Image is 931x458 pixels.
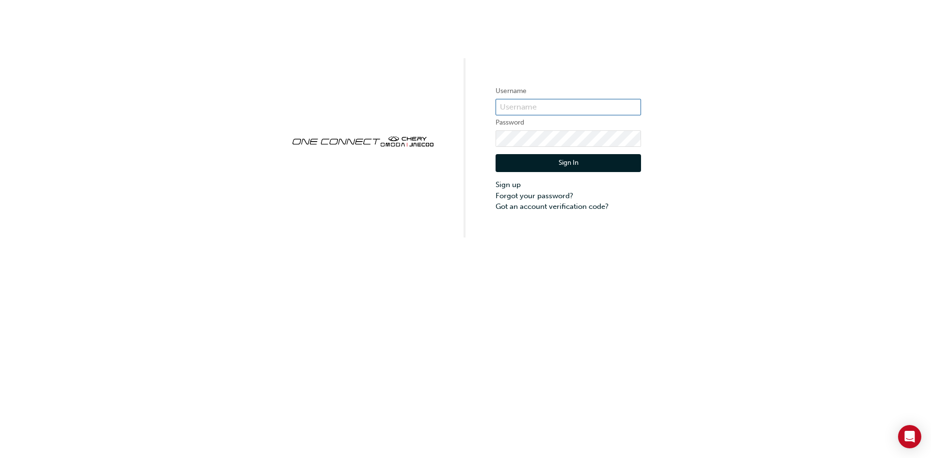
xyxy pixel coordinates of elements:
a: Forgot your password? [496,190,641,202]
img: oneconnect [290,128,435,153]
input: Username [496,99,641,115]
a: Sign up [496,179,641,190]
label: Password [496,117,641,128]
div: Open Intercom Messenger [898,425,921,448]
button: Sign In [496,154,641,173]
a: Got an account verification code? [496,201,641,212]
label: Username [496,85,641,97]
